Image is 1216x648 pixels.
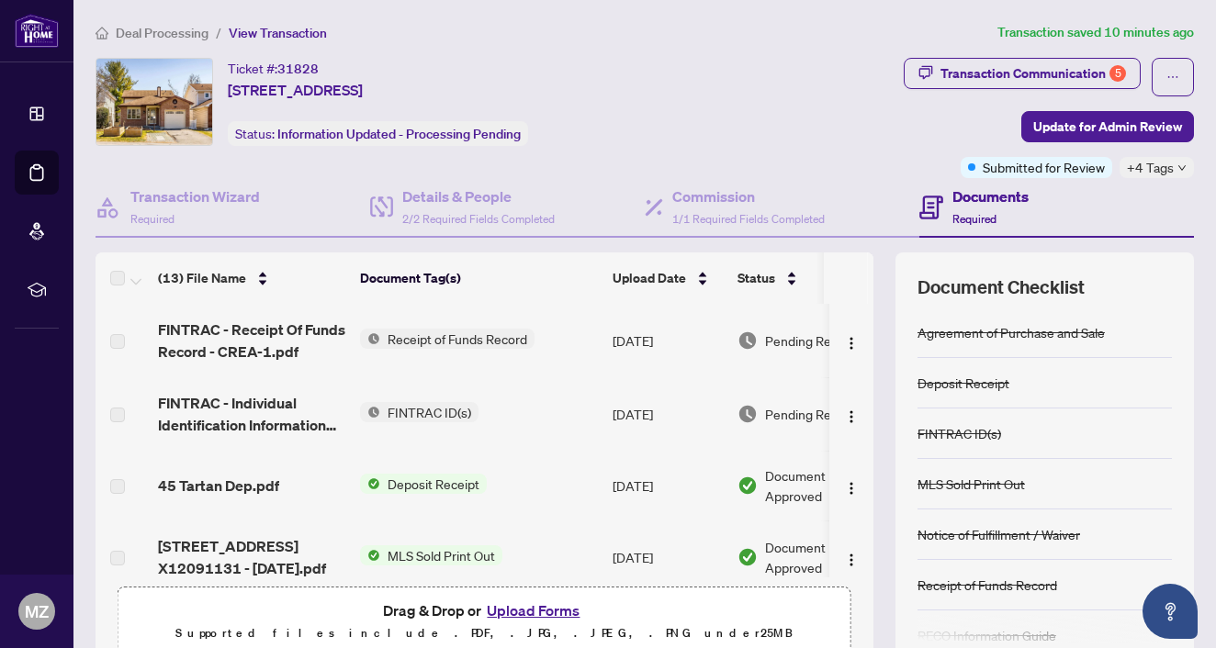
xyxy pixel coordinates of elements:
div: 5 [1109,65,1126,82]
th: Status [730,252,886,304]
span: home [96,27,108,39]
img: Status Icon [360,402,380,422]
button: Logo [837,326,866,355]
div: Deposit Receipt [918,373,1009,393]
div: Transaction Communication [940,59,1126,88]
img: Document Status [737,330,758,351]
button: Status IconMLS Sold Print Out [360,545,502,565]
button: Logo [837,542,866,572]
span: [STREET_ADDRESS] [228,79,363,101]
button: Status IconDeposit Receipt [360,474,487,494]
li: / [216,22,221,43]
span: FINTRAC - Receipt Of Funds Record - CREA-1.pdf [158,318,345,363]
span: FINTRAC ID(s) [380,402,479,422]
span: 45 Tartan Dep.pdf [158,475,279,497]
span: (13) File Name [158,268,246,288]
span: 1/1 Required Fields Completed [672,212,825,226]
img: Status Icon [360,329,380,349]
img: Document Status [737,547,758,567]
span: ellipsis [1166,71,1179,84]
article: Transaction saved 10 minutes ago [997,22,1194,43]
span: FINTRAC - Individual Identification Information Record.pdf [158,392,345,436]
img: Logo [844,336,859,351]
div: Ticket #: [228,58,319,79]
span: Drag & Drop or [383,598,585,622]
span: 31828 [277,61,319,77]
img: IMG-X12091131_1.jpg [96,59,212,145]
span: +4 Tags [1127,157,1174,178]
span: down [1177,163,1187,173]
div: Agreement of Purchase and Sale [918,322,1105,342]
h4: Details & People [402,185,555,207]
div: MLS Sold Print Out [918,474,1025,494]
img: Status Icon [360,545,380,565]
span: Receipt of Funds Record [380,329,535,349]
button: Update for Admin Review [1021,111,1194,142]
th: (13) File Name [151,252,353,304]
img: logo [15,14,59,48]
td: [DATE] [605,377,730,451]
span: Submitted for Review [983,157,1105,177]
span: Pending Review [765,330,857,351]
div: FINTRAC ID(s) [918,423,1001,443]
h4: Transaction Wizard [130,185,260,207]
span: Upload Date [613,268,686,288]
span: Pending Review [765,404,857,424]
div: Status: [228,121,528,146]
button: Transaction Communication5 [904,58,1141,89]
span: Required [952,212,996,226]
span: Deal Processing [116,25,208,41]
th: Upload Date [605,252,730,304]
span: Document Approved [765,465,879,506]
button: Logo [837,471,866,500]
img: Logo [844,481,859,496]
span: MZ [25,598,49,624]
span: Update for Admin Review [1033,112,1182,141]
span: Status [737,268,775,288]
span: Document Checklist [918,274,1085,300]
span: [STREET_ADDRESS] X12091131 - [DATE].pdf [158,535,345,579]
button: Logo [837,399,866,429]
span: View Transaction [229,25,327,41]
span: MLS Sold Print Out [380,545,502,565]
img: Document Status [737,404,758,424]
td: [DATE] [605,451,730,520]
div: Notice of Fulfillment / Waiver [918,524,1080,544]
button: Status IconReceipt of Funds Record [360,329,535,349]
span: Information Updated - Processing Pending [277,126,521,142]
img: Document Status [737,475,758,496]
p: Supported files include .PDF, .JPG, .JPEG, .PNG under 25 MB [129,622,839,644]
td: [DATE] [605,520,730,594]
img: Logo [844,409,859,424]
button: Open asap [1143,584,1198,639]
th: Document Tag(s) [353,252,605,304]
span: Document Approved [765,537,879,577]
h4: Documents [952,185,1029,207]
button: Status IconFINTRAC ID(s) [360,402,479,422]
div: Receipt of Funds Record [918,575,1057,595]
h4: Commission [672,185,825,207]
img: Logo [844,553,859,567]
button: Upload Forms [481,598,585,622]
span: Deposit Receipt [380,474,487,494]
span: Required [130,212,175,226]
span: 2/2 Required Fields Completed [402,212,555,226]
td: [DATE] [605,304,730,377]
img: Status Icon [360,474,380,494]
